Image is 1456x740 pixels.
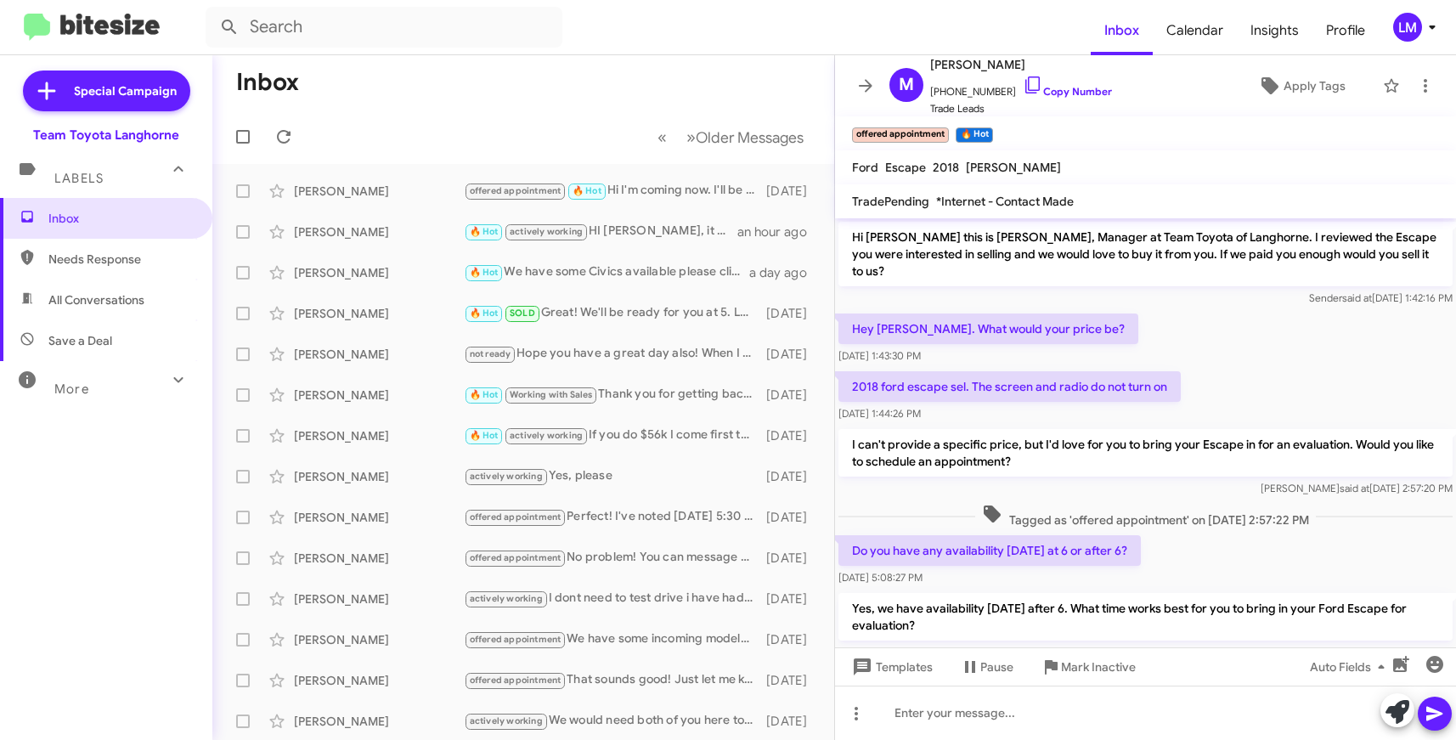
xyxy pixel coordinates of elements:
div: If you do $56k I come first thing [DATE] morning. [464,426,763,445]
span: Ford [852,160,878,175]
div: I dont need to test drive i have had 5 of them. Im looking for new or used (2023 n up) platinum o... [464,589,763,608]
span: Templates [849,652,933,682]
div: [DATE] [763,550,821,567]
span: [PERSON_NAME] [DATE] 10:52:36 AM [1255,646,1453,658]
div: [DATE] [763,387,821,404]
span: offered appointment [470,634,562,645]
span: Escape [885,160,926,175]
span: Special Campaign [74,82,177,99]
a: Special Campaign [23,71,190,111]
span: offered appointment [470,511,562,523]
div: [PERSON_NAME] [294,223,464,240]
span: [DATE] 1:44:26 PM [838,407,921,420]
span: Older Messages [696,128,804,147]
span: [PERSON_NAME] [DATE] 2:57:20 PM [1261,482,1453,494]
div: [DATE] [763,509,821,526]
span: M [899,71,914,99]
span: Mark Inactive [1061,652,1136,682]
div: Perfect! I've noted [DATE] 5:30 PM. Looking forward to discussing your vehicle with you. See you ... [464,507,763,527]
span: offered appointment [470,675,562,686]
div: [PERSON_NAME] [294,305,464,322]
div: [DATE] [763,305,821,322]
span: Auto Fields [1310,652,1391,682]
span: Trade Leads [930,100,1112,117]
span: Labels [54,171,104,186]
a: Profile [1312,6,1379,55]
span: « [657,127,667,148]
div: Great! We'll be ready for you at 5. Looking forward to your visit! [464,303,763,323]
button: Mark Inactive [1027,652,1149,682]
nav: Page navigation example [648,120,814,155]
span: Inbox [48,210,193,227]
div: an hour ago [737,223,821,240]
div: [PERSON_NAME] [294,427,464,444]
div: [PERSON_NAME] [294,183,464,200]
p: Hey [PERSON_NAME]. What would your price be? [838,314,1138,344]
button: Apply Tags [1227,71,1374,101]
div: [PERSON_NAME] [294,631,464,648]
div: Hope you have a great day also! When I am ready I will let you know what I am looking for. [464,344,763,364]
div: [DATE] [763,713,821,730]
span: More [54,381,89,397]
p: Hi [PERSON_NAME] this is [PERSON_NAME], Manager at Team Toyota of Langhorne. I reviewed the Escap... [838,222,1453,286]
small: 🔥 Hot [956,127,992,143]
span: TradePending [852,194,929,209]
span: [PHONE_NUMBER] [930,75,1112,100]
div: [PERSON_NAME] [294,509,464,526]
div: [DATE] [763,631,821,648]
span: Working with Sales [510,389,593,400]
div: [PERSON_NAME] [294,346,464,363]
span: actively working [470,715,543,726]
span: SOLD [510,308,535,319]
span: actively working [470,593,543,604]
span: Needs Response [48,251,193,268]
span: All Conversations [48,291,144,308]
span: 🔥 Hot [470,267,499,278]
div: HI [PERSON_NAME], it seems we have your number under someone else's account. Are you interested i... [464,222,737,241]
button: Previous [647,120,677,155]
small: offered appointment [852,127,949,143]
span: 🔥 Hot [573,185,601,196]
div: [PERSON_NAME] [294,468,464,485]
div: LM [1393,13,1422,42]
h1: Inbox [236,69,299,96]
span: [PERSON_NAME] [930,54,1112,75]
span: 🔥 Hot [470,308,499,319]
div: [DATE] [763,183,821,200]
span: actively working [510,430,583,441]
a: Inbox [1091,6,1153,55]
span: said at [1334,646,1363,658]
div: Yes, please [464,466,763,486]
button: Auto Fields [1296,652,1405,682]
div: [PERSON_NAME] [294,550,464,567]
span: Apply Tags [1284,71,1346,101]
span: said at [1342,291,1372,304]
span: offered appointment [470,185,562,196]
span: Sender [DATE] 1:42:16 PM [1309,291,1453,304]
span: offered appointment [470,552,562,563]
span: Save a Deal [48,332,112,349]
div: Thank you for getting back to me. I understand your position, but $40k OTD is above what I can do... [464,385,763,404]
span: [PERSON_NAME] [966,160,1061,175]
div: [PERSON_NAME] [294,672,464,689]
span: » [686,127,696,148]
p: 2018 ford escape sel. The screen and radio do not turn on [838,371,1181,402]
input: Search [206,7,562,48]
a: Insights [1237,6,1312,55]
div: [PERSON_NAME] [294,387,464,404]
div: [PERSON_NAME] [294,590,464,607]
p: Do you have any availability [DATE] at 6 or after 6? [838,535,1141,566]
a: Copy Number [1023,85,1112,98]
button: Pause [946,652,1027,682]
div: [DATE] [763,427,821,444]
span: [DATE] 1:43:30 PM [838,349,921,362]
span: 2018 [933,160,959,175]
span: 🔥 Hot [470,226,499,237]
div: [PERSON_NAME] [294,713,464,730]
div: [DATE] [763,590,821,607]
div: Hi I'm coming now. I'll be there around 615 if you have any availability [464,181,763,201]
div: We would need both of you here to complete the deal and finalize everything. That sounds great th... [464,711,763,731]
span: actively working [470,471,543,482]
